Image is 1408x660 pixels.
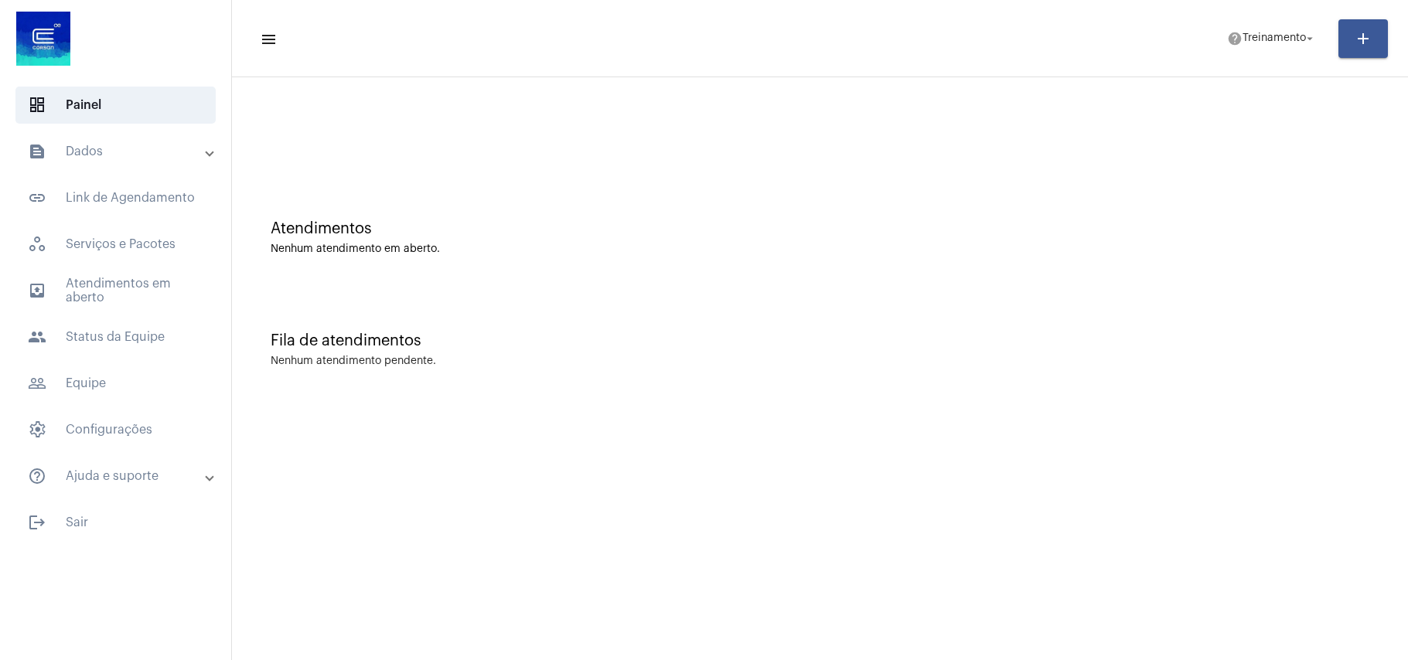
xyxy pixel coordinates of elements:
span: Equipe [15,365,216,402]
div: Nenhum atendimento pendente. [271,356,436,367]
mat-panel-title: Ajuda e suporte [28,467,206,485]
mat-icon: sidenav icon [28,374,46,393]
mat-icon: add [1354,29,1372,48]
mat-icon: help [1227,31,1243,46]
img: d4669ae0-8c07-2337-4f67-34b0df7f5ae4.jpeg [12,8,74,70]
span: sidenav icon [28,96,46,114]
mat-icon: sidenav icon [260,30,275,49]
span: sidenav icon [28,420,46,439]
mat-panel-title: Dados [28,142,206,161]
span: Sair [15,504,216,541]
mat-icon: sidenav icon [28,467,46,485]
span: Serviços e Pacotes [15,226,216,263]
mat-expansion-panel-header: sidenav iconAjuda e suporte [9,458,231,495]
span: Status da Equipe [15,318,216,356]
span: Treinamento [1243,33,1306,44]
span: Configurações [15,411,216,448]
mat-icon: sidenav icon [28,328,46,346]
mat-icon: sidenav icon [28,513,46,532]
mat-icon: sidenav icon [28,281,46,300]
mat-expansion-panel-header: sidenav iconDados [9,133,231,170]
mat-icon: arrow_drop_down [1303,32,1317,46]
div: Atendimentos [271,220,1369,237]
button: Treinamento [1218,23,1326,54]
div: Fila de atendimentos [271,332,1369,349]
span: Atendimentos em aberto [15,272,216,309]
span: Link de Agendamento [15,179,216,216]
mat-icon: sidenav icon [28,189,46,207]
mat-icon: sidenav icon [28,142,46,161]
span: Painel [15,87,216,124]
div: Nenhum atendimento em aberto. [271,243,1369,255]
span: sidenav icon [28,235,46,253]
